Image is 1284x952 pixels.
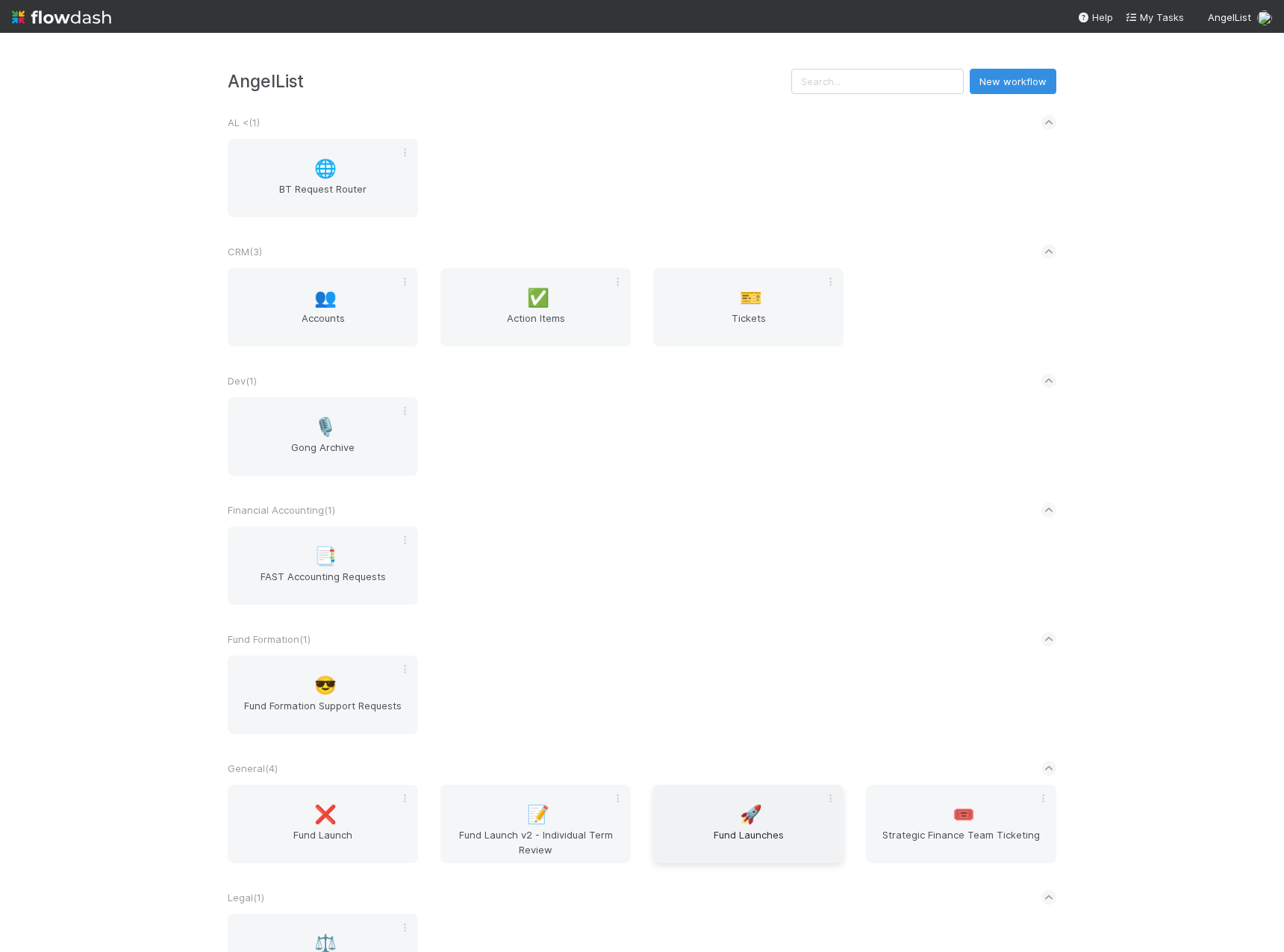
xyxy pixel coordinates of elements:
span: Accounts [234,311,412,340]
a: ❌Fund Launch [228,785,418,863]
span: General ( 4 ) [228,762,278,774]
a: My Tasks [1125,10,1184,25]
button: New workflow [970,69,1056,94]
a: 📑FAST Accounting Requests [228,526,418,605]
a: 😎Fund Formation Support Requests [228,656,418,734]
img: logo-inverted-e16ddd16eac7371096b0.svg [12,4,111,30]
a: ✅Action Items [440,268,631,346]
span: BT Request Router [234,181,412,211]
span: 👥 [314,288,337,308]
div: Help [1077,10,1113,25]
span: 🎟️ [953,805,975,824]
a: 👥Accounts [228,268,418,346]
span: Action Items [446,311,625,340]
span: CRM ( 3 ) [228,246,262,258]
a: 🎙️Gong Archive [228,397,418,476]
span: Fund Launches [659,827,838,857]
span: Gong Archive [234,440,412,470]
span: FAST Accounting Requests [234,569,412,599]
span: Dev ( 1 ) [228,375,257,387]
span: ❌ [314,805,337,824]
a: 📝Fund Launch v2 - Individual Term Review [440,785,631,863]
span: Tickets [659,311,838,340]
input: Search... [791,69,964,94]
span: 🌐 [314,159,337,178]
img: avatar_c747b287-0112-4b47-934f-47379b6131e2.png [1257,10,1272,25]
span: Fund Formation ( 1 ) [228,633,311,645]
span: 📑 [314,547,337,566]
span: 😎 [314,676,337,695]
a: 🎟️Strategic Finance Team Ticketing [866,785,1056,863]
span: 🎫 [740,288,762,308]
h3: AngelList [228,71,791,91]
span: 🚀 [740,805,762,824]
span: 📝 [527,805,549,824]
span: ✅ [527,288,549,308]
span: 🎙️ [314,417,337,437]
span: Fund Launch v2 - Individual Term Review [446,827,625,857]
a: 🎫Tickets [653,268,844,346]
span: Strategic Finance Team Ticketing [872,827,1050,857]
span: My Tasks [1125,11,1184,23]
span: AngelList [1208,11,1251,23]
span: Legal ( 1 ) [228,892,264,903]
span: AL < ( 1 ) [228,116,260,128]
a: 🌐BT Request Router [228,139,418,217]
a: 🚀Fund Launches [653,785,844,863]
span: Financial Accounting ( 1 ) [228,504,335,516]
span: Fund Launch [234,827,412,857]
span: Fund Formation Support Requests [234,698,412,728]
